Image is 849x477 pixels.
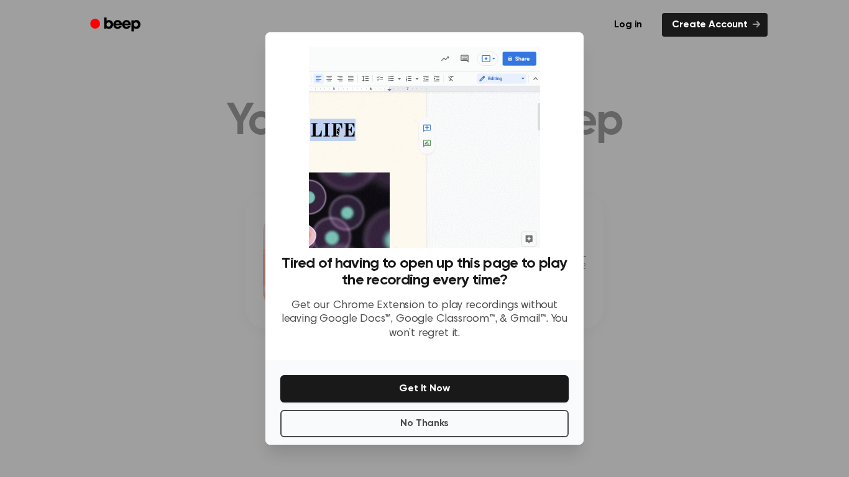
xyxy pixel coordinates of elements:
[602,11,654,39] a: Log in
[309,47,539,248] img: Beep extension in action
[280,299,569,341] p: Get our Chrome Extension to play recordings without leaving Google Docs™, Google Classroom™, & Gm...
[280,255,569,289] h3: Tired of having to open up this page to play the recording every time?
[81,13,152,37] a: Beep
[662,13,768,37] a: Create Account
[280,410,569,437] button: No Thanks
[280,375,569,402] button: Get It Now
